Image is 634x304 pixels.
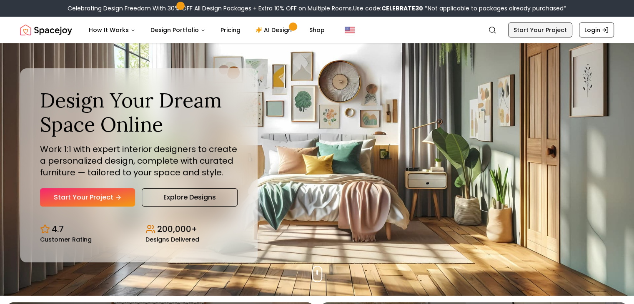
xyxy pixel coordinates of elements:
span: *Not applicable to packages already purchased* [423,4,566,12]
a: Explore Designs [142,188,238,207]
a: AI Design [249,22,301,38]
p: Work 1:1 with expert interior designers to create a personalized design, complete with curated fu... [40,143,238,178]
nav: Main [82,22,331,38]
div: Celebrating Design Freedom With 30% OFF All Design Packages + Extra 10% OFF on Multiple Rooms. [68,4,566,12]
nav: Global [20,17,614,43]
a: Start Your Project [508,22,572,37]
img: United States [345,25,355,35]
a: Start Your Project [40,188,135,207]
span: Use code: [353,4,423,12]
b: CELEBRATE30 [381,4,423,12]
small: Customer Rating [40,237,92,242]
a: Login [579,22,614,37]
button: How It Works [82,22,142,38]
img: Spacejoy Logo [20,22,72,38]
button: Design Portfolio [144,22,212,38]
a: Pricing [214,22,247,38]
div: Design stats [40,217,238,242]
h1: Design Your Dream Space Online [40,88,238,136]
small: Designs Delivered [145,237,199,242]
a: Shop [303,22,331,38]
p: 4.7 [52,223,64,235]
a: Spacejoy [20,22,72,38]
p: 200,000+ [157,223,197,235]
